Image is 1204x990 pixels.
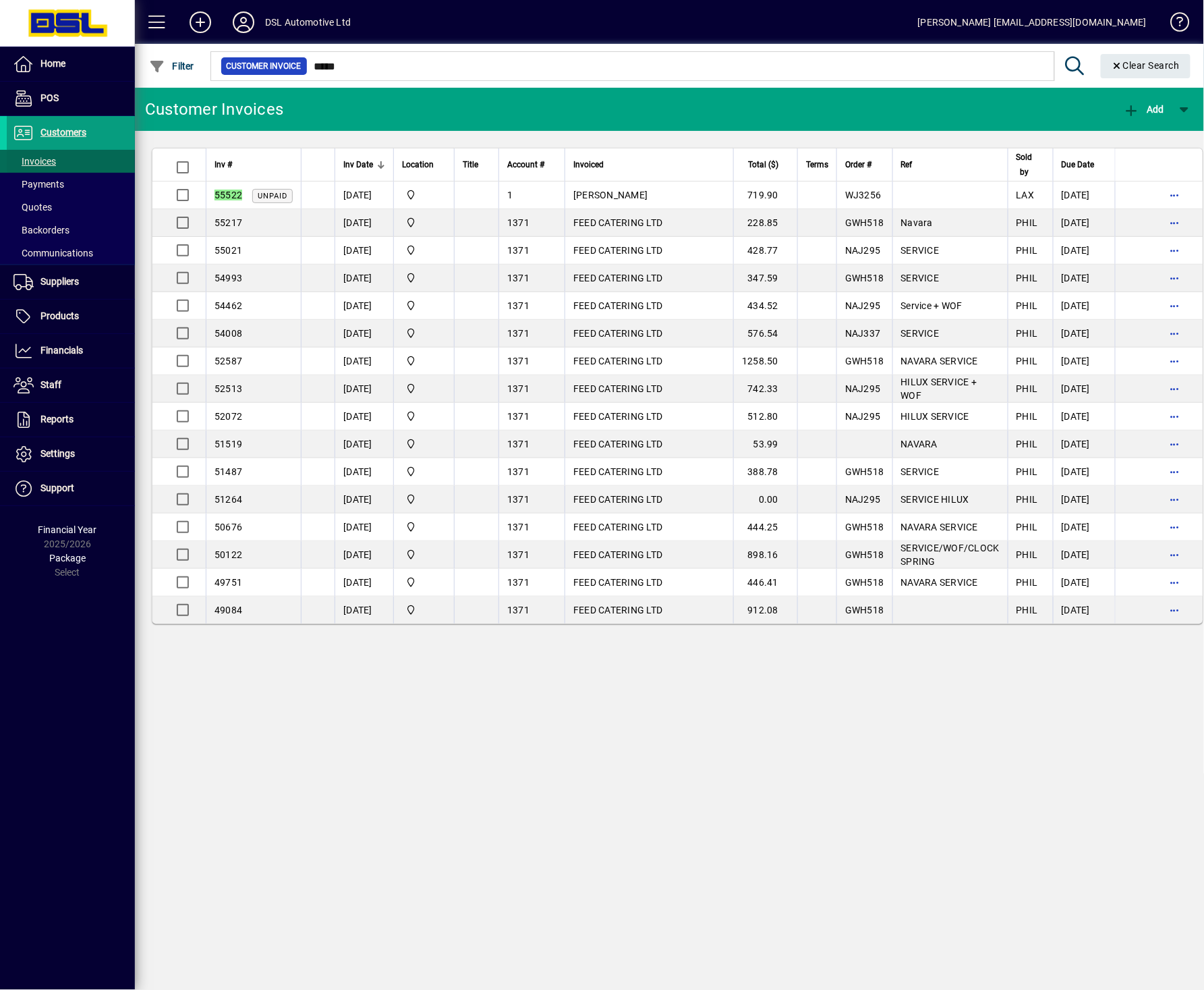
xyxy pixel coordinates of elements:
[1164,350,1186,372] button: More options
[1112,60,1180,71] span: Clear Search
[507,577,529,588] span: 1371
[573,328,662,339] span: FEED CATERING LTD
[146,54,198,78] button: Filter
[40,414,74,424] span: Reports
[1053,320,1115,348] td: [DATE]
[402,547,446,562] span: Central
[845,411,881,422] span: NAJ295
[573,577,662,588] span: FEED CATERING LTD
[227,59,302,73] span: Customer Invoice
[335,403,393,431] td: [DATE]
[507,549,529,560] span: 1371
[40,127,86,138] span: Customers
[214,439,242,449] span: 51519
[402,243,446,258] span: Central
[507,328,529,339] span: 1371
[214,383,242,394] span: 52513
[845,328,881,339] span: NAJ337
[214,522,242,532] span: 50676
[7,300,135,333] a: Products
[402,298,446,313] span: Central
[733,486,797,514] td: 0.00
[402,157,446,172] div: Location
[7,47,135,81] a: Home
[733,265,797,292] td: 347.59
[1164,516,1186,538] button: More options
[507,273,529,283] span: 1371
[7,196,135,219] a: Quotes
[573,522,662,532] span: FEED CATERING LTD
[845,605,884,615] span: GWH518
[507,411,529,422] span: 1371
[402,354,446,368] span: Central
[335,514,393,541] td: [DATE]
[463,157,478,172] span: Title
[733,209,797,237] td: 228.85
[1062,157,1095,172] span: Due Date
[845,157,884,172] div: Order #
[573,300,662,311] span: FEED CATERING LTD
[733,431,797,458] td: 53.99
[7,265,135,299] a: Suppliers
[1053,431,1115,458] td: [DATE]
[40,345,83,356] span: Financials
[214,157,232,172] span: Inv #
[40,310,79,321] span: Products
[214,328,242,339] span: 54008
[901,157,913,172] span: Ref
[901,466,940,477] span: SERVICE
[1164,212,1186,233] button: More options
[402,437,446,451] span: Central
[1053,597,1115,624] td: [DATE]
[335,486,393,514] td: [DATE]
[733,375,797,403] td: 742.33
[733,514,797,541] td: 444.25
[335,458,393,486] td: [DATE]
[901,157,1000,172] div: Ref
[38,524,97,535] span: Financial Year
[845,356,884,366] span: GWH518
[402,326,446,341] span: Central
[402,271,446,285] span: Central
[507,383,529,394] span: 1371
[343,157,385,172] div: Inv Date
[1164,240,1186,261] button: More options
[214,190,242,200] em: 55522
[507,494,529,505] span: 1371
[40,92,59,103] span: POS
[335,375,393,403] td: [DATE]
[335,237,393,265] td: [DATE]
[1124,104,1164,115] span: Add
[7,219,135,242] a: Backorders
[573,549,662,560] span: FEED CATERING LTD
[402,188,446,202] span: Central
[402,464,446,479] span: Central
[335,182,393,209] td: [DATE]
[335,292,393,320] td: [DATE]
[402,603,446,617] span: Central
[1053,486,1115,514] td: [DATE]
[40,276,79,287] span: Suppliers
[40,483,74,493] span: Support
[901,543,1000,567] span: SERVICE/WOF/CLOCK SPRING
[7,242,135,265] a: Communications
[901,439,938,449] span: NAVARA
[901,522,979,532] span: NAVARA SERVICE
[1053,375,1115,403] td: [DATE]
[1016,411,1038,422] span: PHIL
[1016,273,1038,283] span: PHIL
[733,403,797,431] td: 512.80
[1016,494,1038,505] span: PHIL
[901,411,969,422] span: HILUX SERVICE
[845,300,881,311] span: NAJ295
[1016,439,1038,449] span: PHIL
[573,245,662,256] span: FEED CATERING LTD
[507,190,513,200] span: 1
[806,157,828,172] span: Terms
[149,61,194,72] span: Filter
[1062,157,1107,172] div: Due Date
[7,437,135,471] a: Settings
[463,157,490,172] div: Title
[573,494,662,505] span: FEED CATERING LTD
[507,300,529,311] span: 1371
